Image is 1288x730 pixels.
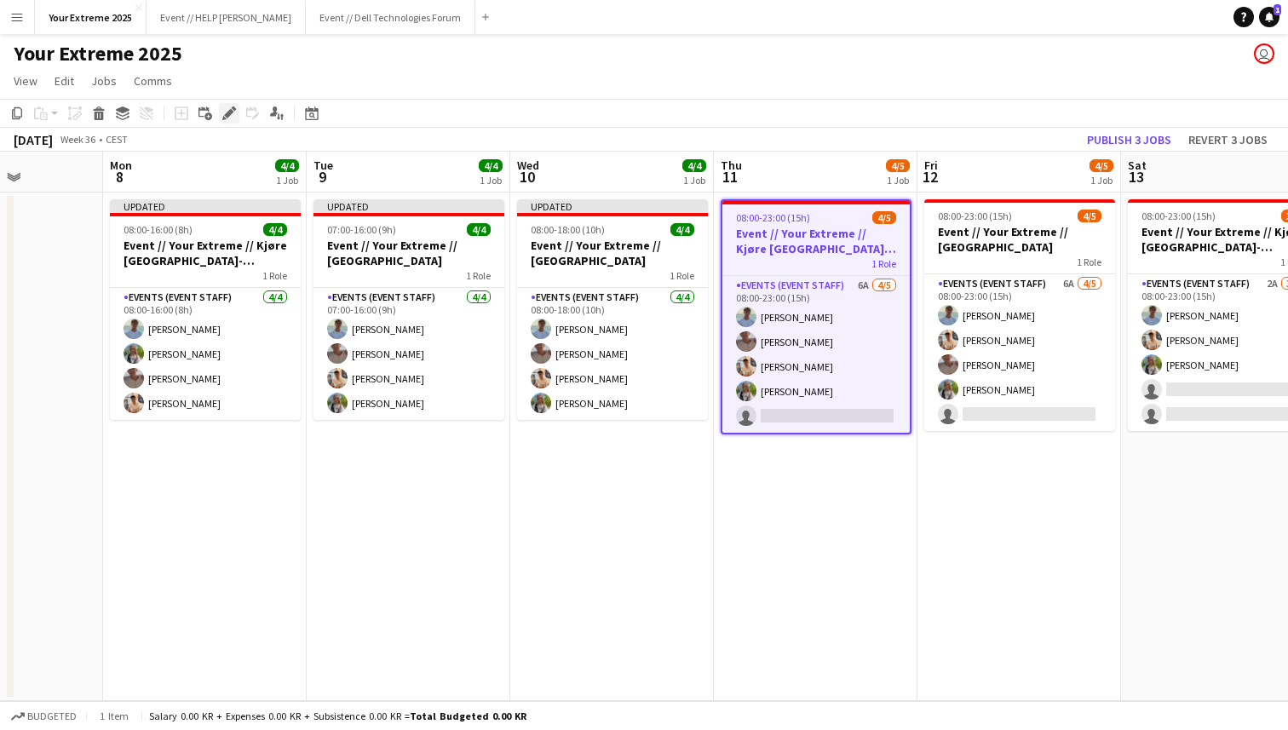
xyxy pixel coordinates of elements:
span: 8 [107,167,132,187]
span: 4/4 [479,159,503,172]
h3: Event // Your Extreme // Kjøre [GEOGRAPHIC_DATA]-[GEOGRAPHIC_DATA] [722,226,910,256]
h3: Event // Your Extreme // [GEOGRAPHIC_DATA] [924,224,1115,255]
app-job-card: Updated08:00-18:00 (10h)4/4Event // Your Extreme // [GEOGRAPHIC_DATA]1 RoleEvents (Event Staff)4/... [517,199,708,420]
span: Tue [313,158,333,173]
app-job-card: Updated07:00-16:00 (9h)4/4Event // Your Extreme // [GEOGRAPHIC_DATA]1 RoleEvents (Event Staff)4/4... [313,199,504,420]
span: Edit [55,73,74,89]
div: 1 Job [1090,174,1113,187]
span: 10 [515,167,539,187]
app-card-role: Events (Event Staff)6A4/508:00-23:00 (15h)[PERSON_NAME][PERSON_NAME][PERSON_NAME][PERSON_NAME] [924,274,1115,431]
span: 08:00-23:00 (15h) [1141,210,1216,222]
span: 1 item [94,710,135,722]
div: 1 Job [683,174,705,187]
span: 11 [718,167,742,187]
div: Updated [313,199,504,213]
a: Jobs [84,70,124,92]
span: 4/5 [872,211,896,224]
button: Budgeted [9,707,79,726]
button: Publish 3 jobs [1080,129,1178,151]
span: 1 Role [670,269,694,282]
span: 4/4 [670,223,694,236]
span: Sat [1128,158,1147,173]
div: 1 Job [480,174,502,187]
span: 08:00-18:00 (10h) [531,223,605,236]
span: 13 [1125,167,1147,187]
span: Wed [517,158,539,173]
span: 4/5 [1078,210,1101,222]
button: Revert 3 jobs [1182,129,1274,151]
div: Updated [110,199,301,213]
span: Comms [134,73,172,89]
span: 08:00-23:00 (15h) [736,211,810,224]
app-job-card: 08:00-23:00 (15h)4/5Event // Your Extreme // [GEOGRAPHIC_DATA]1 RoleEvents (Event Staff)6A4/508:0... [924,199,1115,431]
div: Salary 0.00 KR + Expenses 0.00 KR + Subsistence 0.00 KR = [149,710,526,722]
div: CEST [106,133,128,146]
span: Budgeted [27,710,77,722]
div: 1 Job [887,174,909,187]
span: 07:00-16:00 (9h) [327,223,396,236]
a: Edit [48,70,81,92]
span: 4/4 [275,159,299,172]
app-card-role: Events (Event Staff)4/408:00-18:00 (10h)[PERSON_NAME][PERSON_NAME][PERSON_NAME][PERSON_NAME] [517,288,708,420]
span: Week 36 [56,133,99,146]
span: 4/4 [467,223,491,236]
span: Total Budgeted 0.00 KR [410,710,526,722]
a: Comms [127,70,179,92]
h1: Your Extreme 2025 [14,41,182,66]
div: Updated [517,199,708,213]
span: 12 [922,167,938,187]
span: 1 [1274,4,1281,15]
span: Mon [110,158,132,173]
h3: Event // Your Extreme // [GEOGRAPHIC_DATA] [313,238,504,268]
span: Jobs [91,73,117,89]
app-card-role: Events (Event Staff)6A4/508:00-23:00 (15h)[PERSON_NAME][PERSON_NAME][PERSON_NAME][PERSON_NAME] [722,276,910,433]
div: [DATE] [14,131,53,148]
button: Event // HELP [PERSON_NAME] [147,1,306,34]
a: View [7,70,44,92]
span: 9 [311,167,333,187]
h3: Event // Your Extreme // Kjøre [GEOGRAPHIC_DATA]-[GEOGRAPHIC_DATA] [110,238,301,268]
app-user-avatar: Lars Songe [1254,43,1274,64]
span: View [14,73,37,89]
span: 1 Role [466,269,491,282]
span: 1 Role [1077,256,1101,268]
span: 4/5 [1090,159,1113,172]
span: 08:00-23:00 (15h) [938,210,1012,222]
button: Your Extreme 2025 [35,1,147,34]
button: Event // Dell Technologies Forum [306,1,475,34]
div: 1 Job [276,174,298,187]
span: 08:00-16:00 (8h) [124,223,193,236]
app-card-role: Events (Event Staff)4/408:00-16:00 (8h)[PERSON_NAME][PERSON_NAME][PERSON_NAME][PERSON_NAME] [110,288,301,420]
app-card-role: Events (Event Staff)4/407:00-16:00 (9h)[PERSON_NAME][PERSON_NAME][PERSON_NAME][PERSON_NAME] [313,288,504,420]
span: Thu [721,158,742,173]
span: 4/4 [682,159,706,172]
span: 4/4 [263,223,287,236]
span: 1 Role [262,269,287,282]
app-job-card: Updated08:00-16:00 (8h)4/4Event // Your Extreme // Kjøre [GEOGRAPHIC_DATA]-[GEOGRAPHIC_DATA]1 Rol... [110,199,301,420]
span: 1 Role [871,257,896,270]
a: 1 [1259,7,1279,27]
span: Fri [924,158,938,173]
app-job-card: 08:00-23:00 (15h)4/5Event // Your Extreme // Kjøre [GEOGRAPHIC_DATA]-[GEOGRAPHIC_DATA]1 RoleEvent... [721,199,911,434]
span: 4/5 [886,159,910,172]
h3: Event // Your Extreme // [GEOGRAPHIC_DATA] [517,238,708,268]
